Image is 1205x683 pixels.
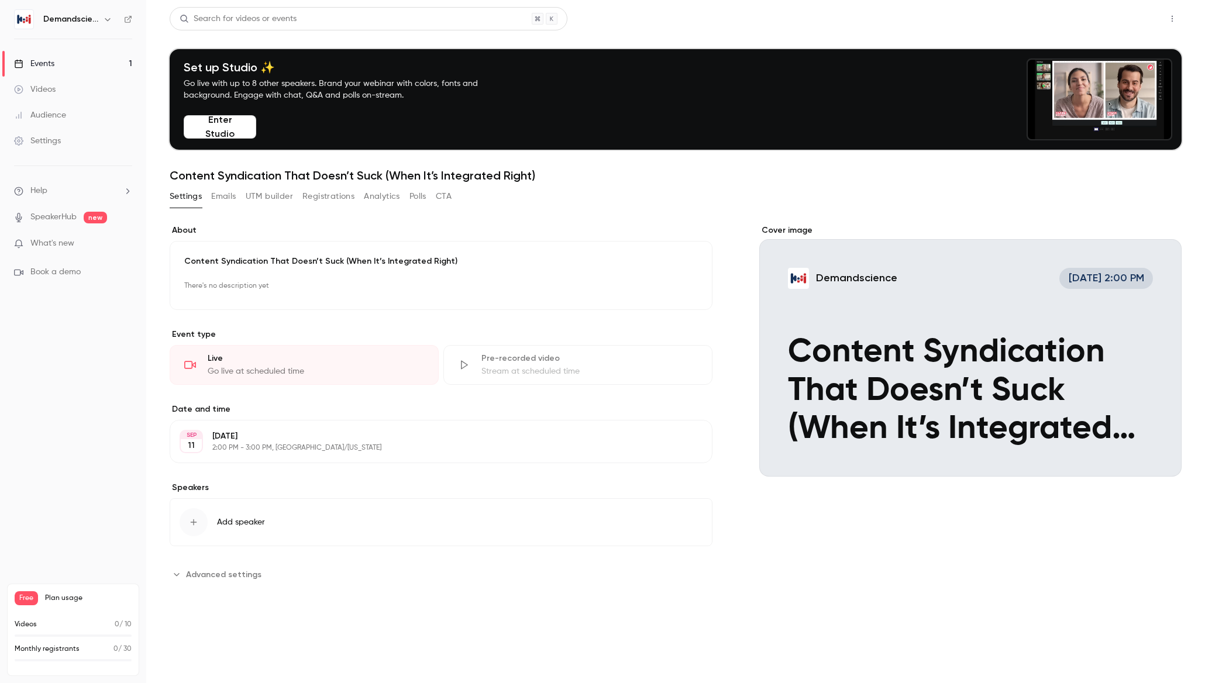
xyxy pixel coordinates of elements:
[409,187,426,206] button: Polls
[14,84,56,95] div: Videos
[180,13,297,25] div: Search for videos or events
[170,565,268,584] button: Advanced settings
[45,594,132,603] span: Plan usage
[481,365,698,377] div: Stream at scheduled time
[181,431,202,439] div: SEP
[115,619,132,630] p: / 10
[759,225,1182,236] label: Cover image
[481,353,698,364] div: Pre-recorded video
[184,277,698,295] p: There's no description yet
[14,109,66,121] div: Audience
[443,345,712,385] div: Pre-recorded videoStream at scheduled time
[14,58,54,70] div: Events
[184,256,698,267] p: Content Syndication That Doesn’t Suck (When It’s Integrated Right)
[364,187,400,206] button: Analytics
[170,565,712,584] section: Advanced settings
[208,353,424,364] div: Live
[1107,7,1154,30] button: Share
[170,345,439,385] div: LiveGo live at scheduled time
[14,135,61,147] div: Settings
[212,430,650,442] p: [DATE]
[15,619,37,630] p: Videos
[15,10,33,29] img: Demandscience
[170,329,712,340] p: Event type
[30,185,47,197] span: Help
[211,187,236,206] button: Emails
[170,498,712,546] button: Add speaker
[184,78,505,101] p: Go live with up to 8 other speakers. Brand your webinar with colors, fonts and background. Engage...
[113,646,118,653] span: 0
[170,482,712,494] label: Speakers
[217,516,265,528] span: Add speaker
[15,644,80,654] p: Monthly registrants
[170,187,202,206] button: Settings
[15,591,38,605] span: Free
[170,168,1182,182] h1: Content Syndication That Doesn’t Suck (When It’s Integrated Right)
[759,225,1182,477] section: Cover image
[43,13,98,25] h6: Demandscience
[246,187,293,206] button: UTM builder
[84,212,107,223] span: new
[170,225,712,236] label: About
[30,211,77,223] a: SpeakerHub
[14,185,132,197] li: help-dropdown-opener
[186,568,261,581] span: Advanced settings
[184,60,505,74] h4: Set up Studio ✨
[302,187,354,206] button: Registrations
[188,440,195,451] p: 11
[212,443,650,453] p: 2:00 PM - 3:00 PM, [GEOGRAPHIC_DATA]/[US_STATE]
[170,403,712,415] label: Date and time
[208,365,424,377] div: Go live at scheduled time
[436,187,452,206] button: CTA
[184,115,256,139] button: Enter Studio
[30,237,74,250] span: What's new
[30,266,81,278] span: Book a demo
[115,621,119,628] span: 0
[113,644,132,654] p: / 30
